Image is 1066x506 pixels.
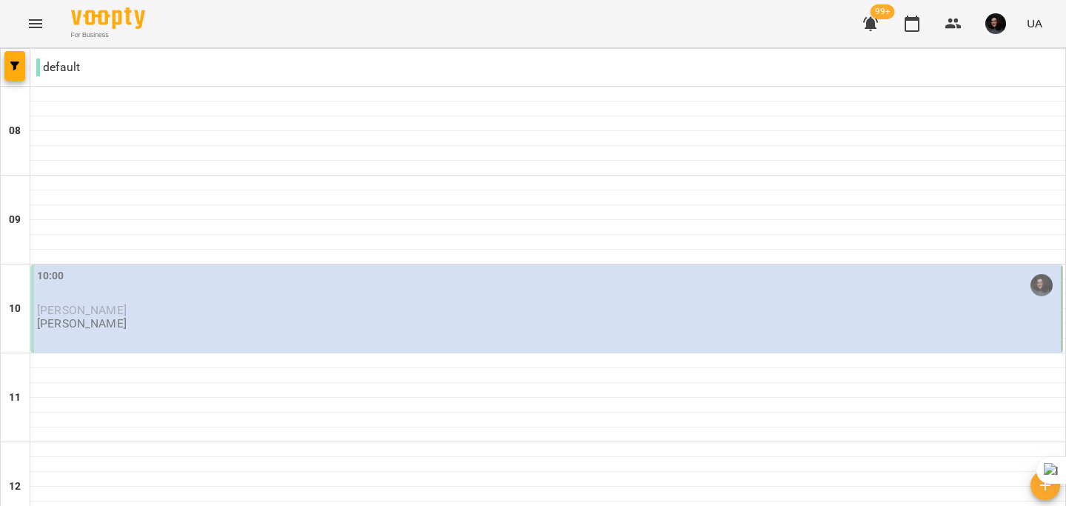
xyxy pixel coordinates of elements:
[1030,470,1060,500] button: Створити урок
[71,7,145,29] img: Voopty Logo
[9,390,21,406] h6: 11
[9,212,21,228] h6: 09
[18,6,53,41] button: Menu
[37,317,127,330] p: [PERSON_NAME]
[985,13,1006,34] img: 3b3145ad26fe4813cc7227c6ce1adc1c.jpg
[9,123,21,139] h6: 08
[36,59,80,76] p: default
[37,303,127,317] span: [PERSON_NAME]
[1027,16,1042,31] span: UA
[37,268,64,284] label: 10:00
[1030,274,1053,296] img: Наталія Кобель
[1021,10,1048,37] button: UA
[71,30,145,40] span: For Business
[9,479,21,495] h6: 12
[9,301,21,317] h6: 10
[871,4,895,19] span: 99+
